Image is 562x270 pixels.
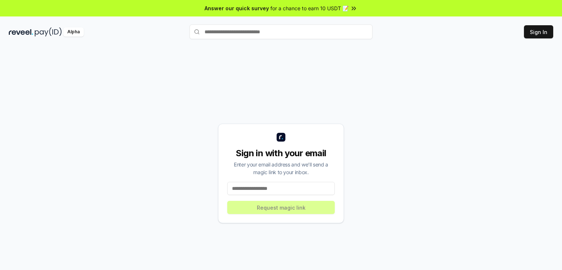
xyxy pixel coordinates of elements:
img: pay_id [35,27,62,37]
div: Sign in with your email [227,147,335,159]
img: reveel_dark [9,27,33,37]
img: logo_small [277,133,285,142]
span: Answer our quick survey [205,4,269,12]
div: Alpha [63,27,84,37]
button: Sign In [524,25,553,38]
span: for a chance to earn 10 USDT 📝 [270,4,349,12]
div: Enter your email address and we’ll send a magic link to your inbox. [227,161,335,176]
